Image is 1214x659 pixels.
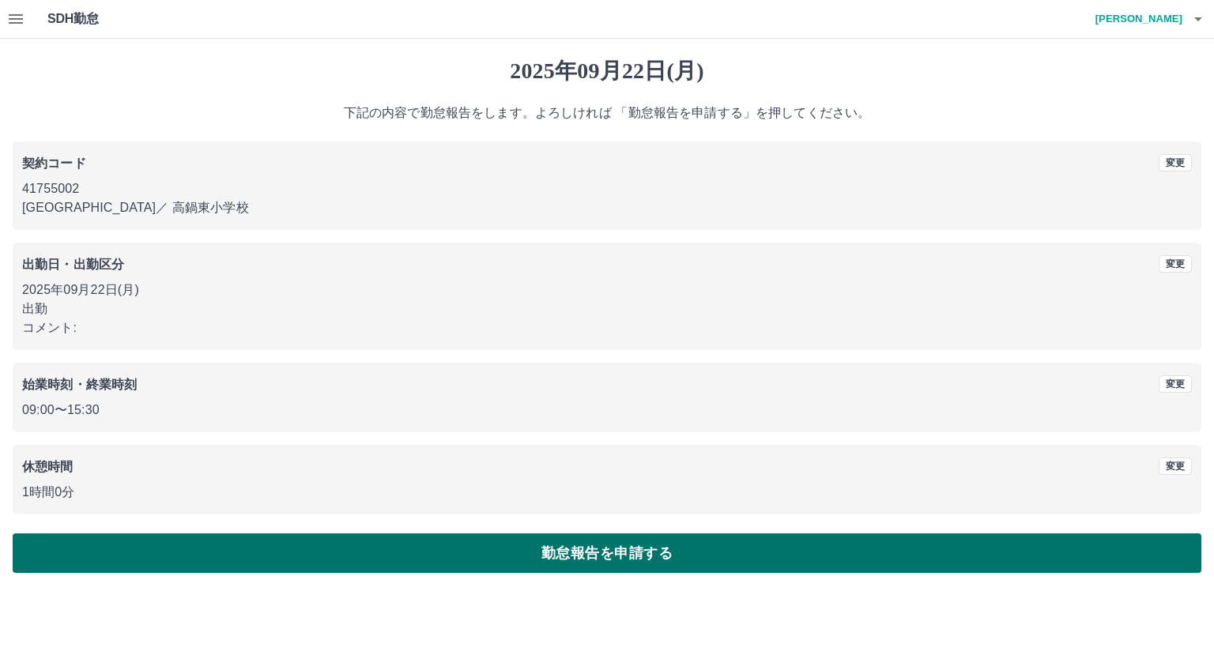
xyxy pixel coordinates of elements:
b: 契約コード [22,156,86,170]
b: 休憩時間 [22,460,74,473]
p: コメント: [22,318,1192,337]
p: 出勤 [22,299,1192,318]
p: 1時間0分 [22,483,1192,502]
b: 始業時刻・終業時刻 [22,378,137,391]
b: 出勤日・出勤区分 [22,258,124,271]
p: 下記の内容で勤怠報告をします。よろしければ 「勤怠報告を申請する」を押してください。 [13,104,1201,122]
button: 勤怠報告を申請する [13,533,1201,573]
p: [GEOGRAPHIC_DATA] ／ 高鍋東小学校 [22,198,1192,217]
p: 09:00 〜 15:30 [22,401,1192,420]
button: 変更 [1159,154,1192,171]
button: 変更 [1159,255,1192,273]
p: 2025年09月22日(月) [22,281,1192,299]
h1: 2025年09月22日(月) [13,58,1201,85]
button: 変更 [1159,458,1192,475]
p: 41755002 [22,179,1192,198]
button: 変更 [1159,375,1192,393]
